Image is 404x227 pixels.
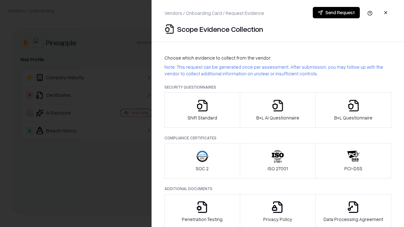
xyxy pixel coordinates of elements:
p: Compliance Certificates [164,135,391,141]
p: PCI-DSS [344,165,362,172]
button: Send Request [313,7,360,18]
button: Shift Standard [164,92,240,128]
p: Choose which evidence to collect from the vendor: [164,55,391,61]
p: Note: This request can be generated once per assessment. After submission, you may follow up with... [164,64,391,77]
p: B+L Questionnaire [334,114,372,121]
p: Penetration Testing [182,216,223,223]
p: Shift Standard [187,114,217,121]
p: Additional Documents [164,186,391,191]
p: Privacy Policy [263,216,292,223]
p: B+L AI Questionnaire [256,114,299,121]
button: B+L AI Questionnaire [240,92,316,128]
p: Security Questionnaires [164,84,391,90]
button: PCI-DSS [315,143,391,178]
button: B+L Questionnaire [315,92,391,128]
p: ISO 27001 [268,165,288,172]
button: ISO 27001 [240,143,316,178]
button: SOC 2 [164,143,240,178]
p: Vendors / Onboarding Card / Request Evidence [164,10,264,16]
p: Scope Evidence Collection [177,24,263,34]
p: SOC 2 [196,165,209,172]
p: Data Processing Agreement [324,216,383,223]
